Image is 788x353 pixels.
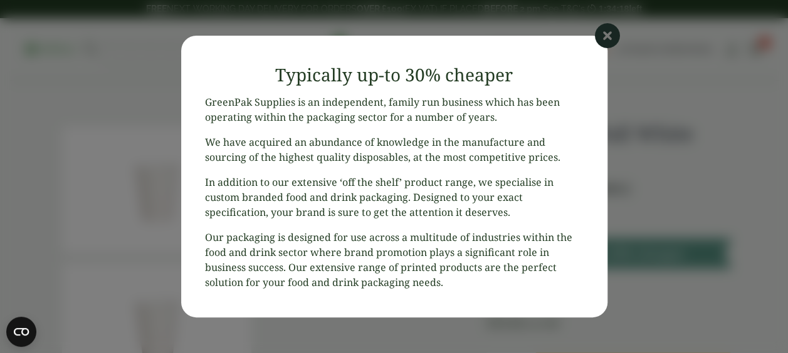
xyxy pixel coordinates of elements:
h3: Typically up-to 30% cheaper [205,64,584,86]
p: Our packaging is designed for use across a multitude of industries within the food and drink sect... [205,230,584,290]
p: GreenPak Supplies is an independent, family run business which has been operating within the pack... [205,95,584,125]
button: Open CMP widget [6,317,36,347]
p: In addition to our extensive ‘off the shelf’ product range, we specialise in custom branded food ... [205,175,584,220]
p: We have acquired an abundance of knowledge in the manufacture and sourcing of the highest quality... [205,135,584,165]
